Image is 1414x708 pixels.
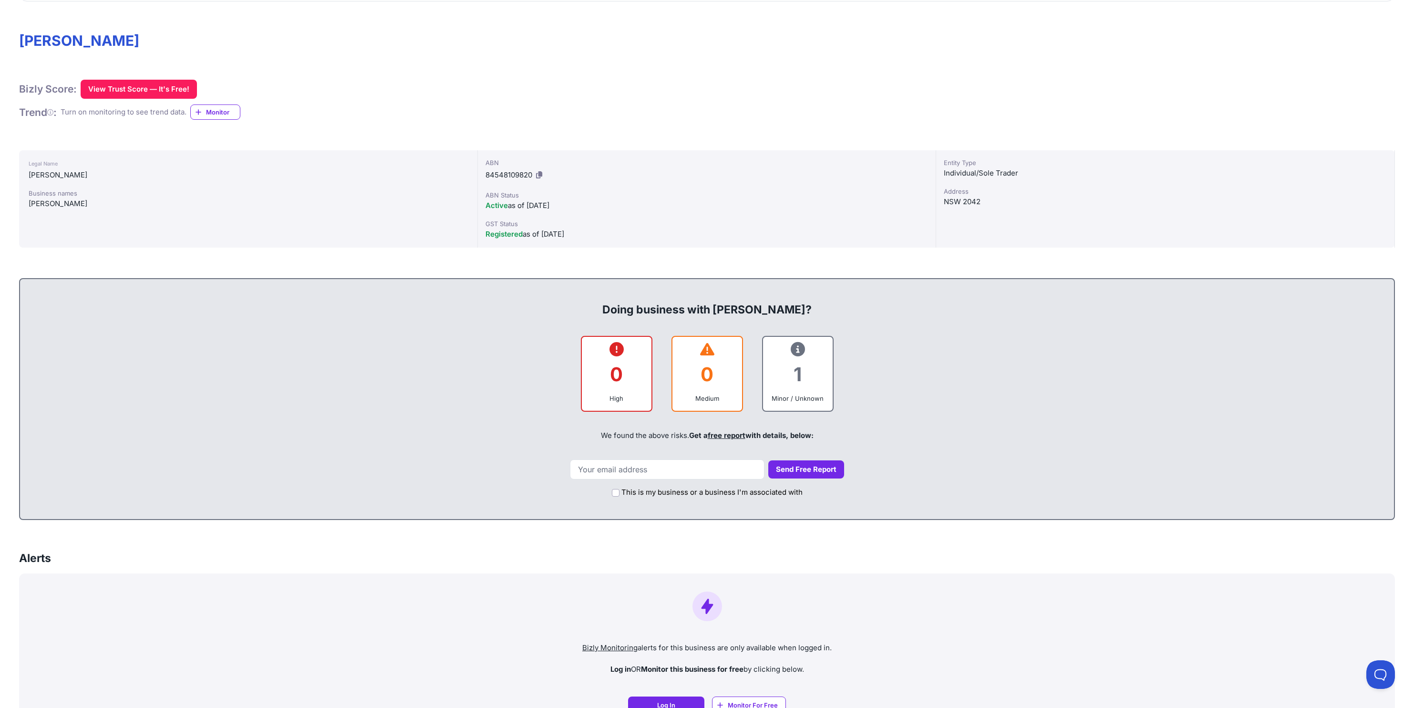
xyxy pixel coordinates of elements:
div: We found the above risks. [30,419,1384,452]
div: 1 [771,355,825,394]
label: This is my business or a business I'm associated with [621,487,803,498]
div: ABN [485,158,929,167]
div: Business names [29,188,468,198]
div: Minor / Unknown [771,394,825,403]
button: View Trust Score — It's Free! [81,80,197,99]
a: Monitor [190,104,240,120]
strong: Monitor this business for free [641,665,743,674]
h1: Trend : [19,106,57,119]
input: Your email address [570,459,764,479]
div: High [589,394,644,403]
div: 0 [589,355,644,394]
div: ABN Status [485,190,929,200]
button: Send Free Report [768,460,844,479]
div: Doing business with [PERSON_NAME]? [30,287,1384,317]
strong: Log in [610,665,631,674]
iframe: Toggle Customer Support [1366,660,1395,689]
div: Legal Name [29,158,468,169]
div: Address [944,187,1387,196]
p: alerts for this business are only available when logged in. [27,643,1387,654]
h1: [PERSON_NAME] [19,32,1395,49]
span: Monitor [206,107,240,117]
a: Bizly Monitoring [582,643,638,652]
div: Turn on monitoring to see trend data. [61,107,186,118]
div: 0 [680,355,734,394]
div: as of [DATE] [485,229,929,240]
span: 84548109820 [485,170,532,179]
span: Registered [485,229,523,239]
p: OR by clicking below. [27,664,1387,675]
span: Active [485,201,508,210]
div: as of [DATE] [485,200,929,211]
div: Entity Type [944,158,1387,167]
div: GST Status [485,219,929,229]
div: [PERSON_NAME] [29,169,468,181]
span: Get a with details, below: [689,431,814,440]
a: free report [708,431,745,440]
div: [PERSON_NAME] [29,198,468,209]
div: Medium [680,394,734,403]
div: Individual/Sole Trader [944,167,1387,179]
h3: Alerts [19,551,51,566]
h1: Bizly Score: [19,83,77,95]
div: NSW 2042 [944,196,1387,208]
